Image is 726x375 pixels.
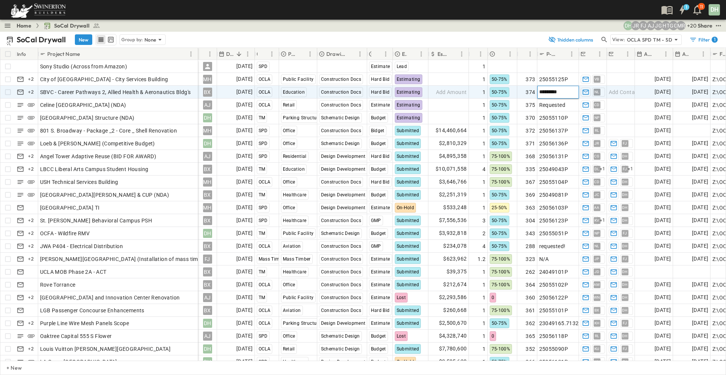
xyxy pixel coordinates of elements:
[371,128,385,133] span: Bidget
[47,50,80,58] p: Project Name
[655,190,671,199] span: [DATE]
[40,230,90,237] span: OCFA - Wildfire RMV
[17,22,105,29] nav: breadcrumbs
[373,50,381,58] button: Sort
[692,88,708,96] span: [DATE]
[439,152,467,160] span: $4,895,358
[321,192,366,198] span: Design Development
[682,50,689,58] p: Anticipated Finish
[259,205,268,210] span: SPD
[205,49,214,59] button: Menu
[692,190,708,199] span: [DATE]
[709,4,720,15] div: DH
[492,192,507,198] span: 50-75%
[655,126,671,135] span: [DATE]
[201,50,209,58] button: Sort
[482,191,486,199] span: 1
[283,179,295,185] span: Office
[203,229,212,238] div: DH
[236,113,253,122] span: [DATE]
[539,178,568,186] span: 25055104P
[669,21,678,30] div: Gerrad Gerber (gerrad.gerber@swinerton.com)
[26,216,36,225] div: + 2
[692,139,708,148] span: [DATE]
[397,115,420,120] span: Estimating
[609,88,640,96] span: Add Contact
[692,229,708,238] span: [DATE]
[544,34,598,45] button: 1hidden columns
[283,77,314,82] span: Public Facility
[26,88,36,97] div: + 2
[259,50,267,58] button: Sort
[526,191,535,199] span: 369
[283,128,295,133] span: Office
[397,154,419,159] span: Submitted
[436,126,467,135] span: $14,460,664
[692,75,708,83] span: [DATE]
[40,204,100,211] span: [GEOGRAPHIC_DATA] TI
[236,139,253,148] span: [DATE]
[482,127,486,134] span: 1
[492,115,507,120] span: 50-75%
[40,140,155,147] span: Loeb & [PERSON_NAME] (Competitive Budget)
[381,49,390,59] button: Menu
[236,100,253,109] span: [DATE]
[692,216,708,225] span: [DATE]
[26,152,36,161] div: + 2
[306,49,315,59] button: Menu
[492,128,507,133] span: 50-75%
[676,21,686,30] div: Meghana Raj (meghana.raj@swinerton.com)
[40,153,157,160] span: Angel Tower Adaptive Reuse (BID FOR AWARD)
[449,50,457,58] button: Sort
[639,21,648,30] div: Francisco J. Sanchez (frsanchez@swinerton.com)
[397,167,419,172] span: Submitted
[236,126,253,135] span: [DATE]
[539,191,568,199] span: 25049081P
[402,50,407,58] p: Estimate Status
[26,75,36,84] div: + 2
[16,48,38,60] div: Info
[436,165,467,173] span: $10,071,558
[439,177,467,186] span: $3,646,766
[714,21,723,30] button: test
[121,36,143,43] p: Group by:
[95,34,116,45] div: table view
[347,50,355,58] button: Sort
[600,165,605,173] span: + 1
[203,203,212,212] div: MH
[43,22,100,29] a: SoCal Drywall
[321,205,366,210] span: Design Development
[321,77,361,82] span: Construction Docs
[17,34,66,45] p: SoCal Drywall
[40,63,127,70] span: Sony Studio (Across from Amazon)
[236,152,253,160] span: [DATE]
[397,77,420,82] span: Estimating
[492,167,510,172] span: 75-100%
[321,102,361,108] span: Construction Docs
[203,126,212,135] div: MH
[283,141,295,146] span: Office
[520,50,529,58] button: Sort
[40,76,168,83] span: City of [GEOGRAPHIC_DATA] - City Services Building
[9,2,67,18] img: 6c363589ada0b36f064d841b69d3a419a338230e66bb0a533688fa5cc3e9e735.png
[397,192,419,198] span: Submitted
[526,88,535,96] span: 374
[482,140,486,147] span: 1
[627,36,672,43] p: OCLA SPD TM - SD
[631,21,640,30] div: Joshua Russell (joshua.russell@swinerton.com)
[397,205,414,210] span: On-Hold
[655,152,671,160] span: [DATE]
[686,4,687,10] h6: 1
[539,127,568,134] span: 25056137P
[144,36,157,43] p: None
[283,192,307,198] span: Healthcare
[203,216,212,225] div: BX
[492,141,507,146] span: 50-75%
[492,205,507,210] span: 25-50%
[482,88,486,96] span: 1
[321,179,361,185] span: Construction Docs
[371,167,386,172] span: Budget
